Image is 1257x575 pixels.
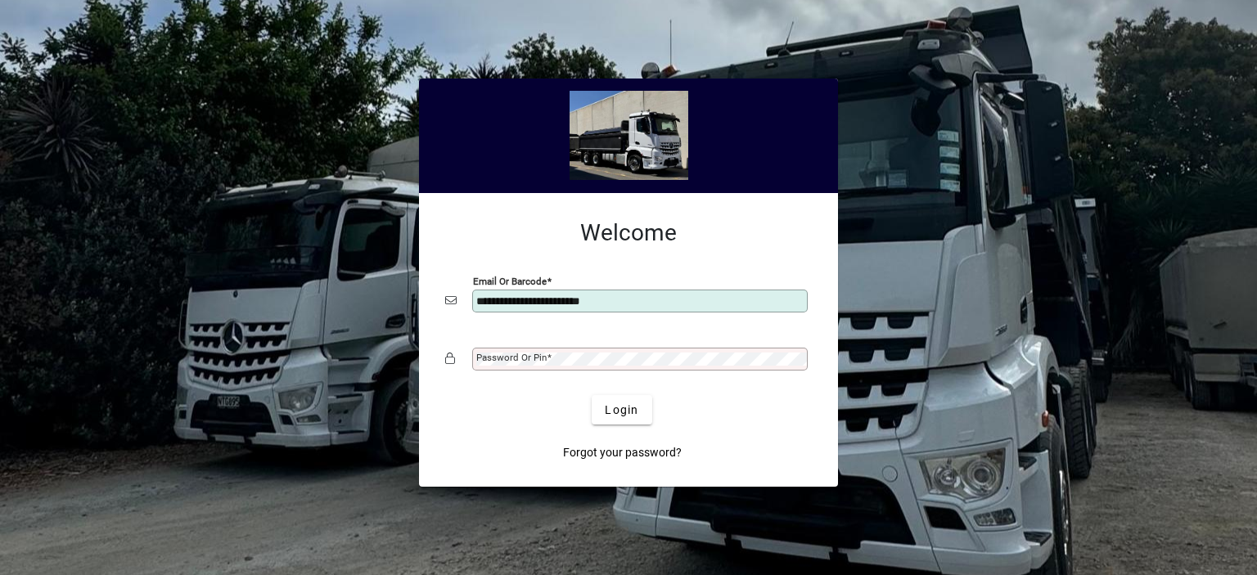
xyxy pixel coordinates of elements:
[592,395,651,425] button: Login
[563,444,682,461] span: Forgot your password?
[605,402,638,419] span: Login
[556,438,688,467] a: Forgot your password?
[473,276,547,287] mat-label: Email or Barcode
[445,219,812,247] h2: Welcome
[476,352,547,363] mat-label: Password or Pin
